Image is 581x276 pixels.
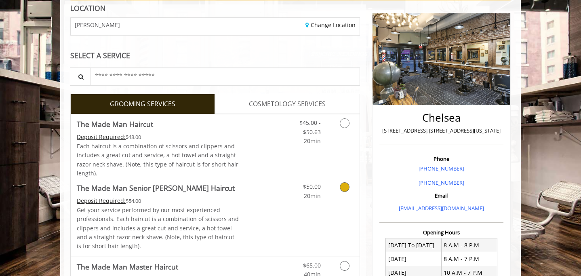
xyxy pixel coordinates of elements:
td: 8 A.M - 8 P.M [441,238,497,252]
p: [STREET_ADDRESS],[STREET_ADDRESS][US_STATE] [381,126,501,135]
td: [DATE] To [DATE] [386,238,442,252]
b: The Made Man Master Haircut [77,261,178,272]
span: This service needs some Advance to be paid before we block your appointment [77,133,126,141]
span: GROOMING SERVICES [110,99,175,110]
span: Each haircut is a combination of scissors and clippers and includes a great cut and service, a ho... [77,142,238,177]
h3: Email [381,193,501,198]
div: $54.00 [77,196,239,205]
span: $50.00 [303,183,321,190]
a: [EMAIL_ADDRESS][DOMAIN_NAME] [399,204,484,212]
span: COSMETOLOGY SERVICES [249,99,326,110]
h3: Phone [381,156,501,162]
a: [PHONE_NUMBER] [419,179,464,186]
b: The Made Man Haircut [77,118,153,130]
span: This service needs some Advance to be paid before we block your appointment [77,197,126,204]
span: 20min [304,192,321,200]
button: Service Search [70,67,91,86]
b: LOCATION [70,3,105,13]
a: Change Location [305,21,356,29]
span: 20min [304,137,321,145]
td: 8 A.M - 7 P.M [441,252,497,266]
td: [DATE] [386,252,442,266]
b: The Made Man Senior [PERSON_NAME] Haircut [77,182,235,194]
h3: Opening Hours [379,230,503,235]
p: Get your service performed by our most experienced professionals. Each haircut is a combination o... [77,206,239,251]
span: $65.00 [303,261,321,269]
span: $45.00 - $50.63 [299,119,321,135]
div: $48.00 [77,133,239,141]
a: [PHONE_NUMBER] [419,165,464,172]
h2: Chelsea [381,112,501,124]
span: [PERSON_NAME] [75,22,120,28]
div: SELECT A SERVICE [70,52,360,59]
